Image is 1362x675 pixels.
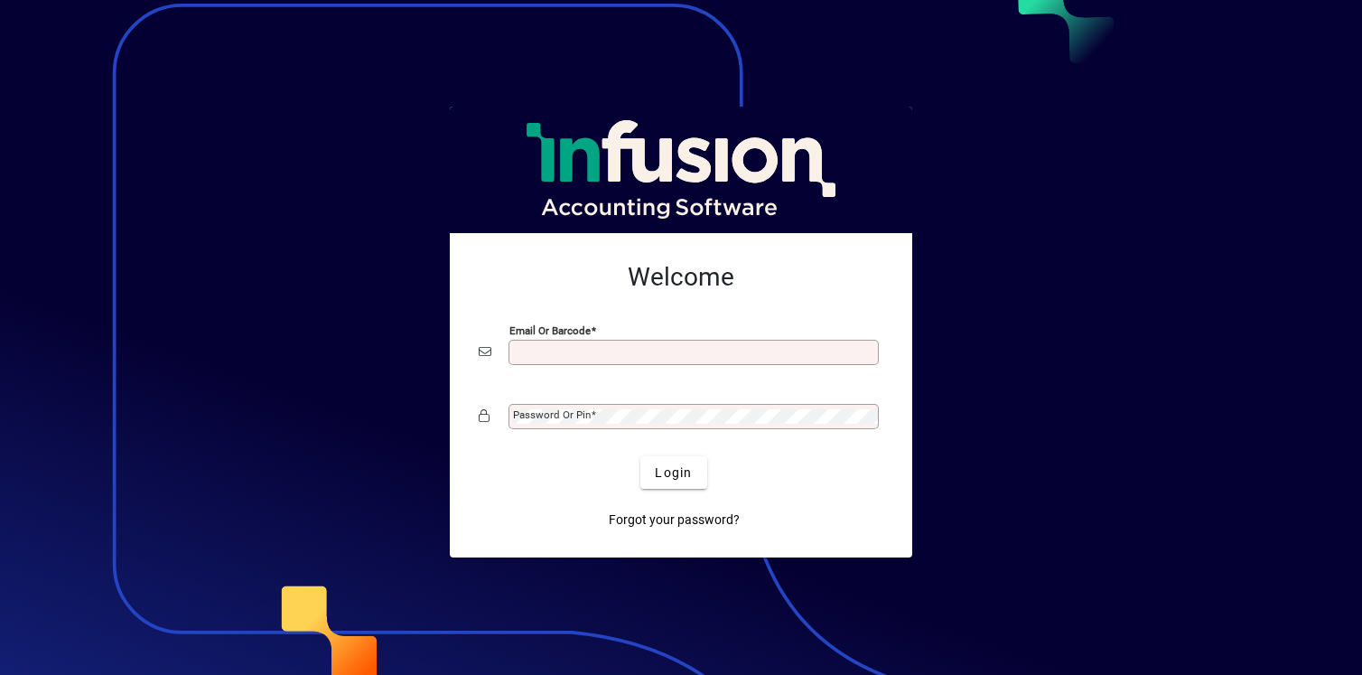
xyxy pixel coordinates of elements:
[655,464,692,483] span: Login
[609,511,740,530] span: Forgot your password?
[479,262,883,293] h2: Welcome
[513,408,591,421] mat-label: Password or Pin
[640,456,706,489] button: Login
[602,503,747,536] a: Forgot your password?
[509,324,591,337] mat-label: Email or Barcode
